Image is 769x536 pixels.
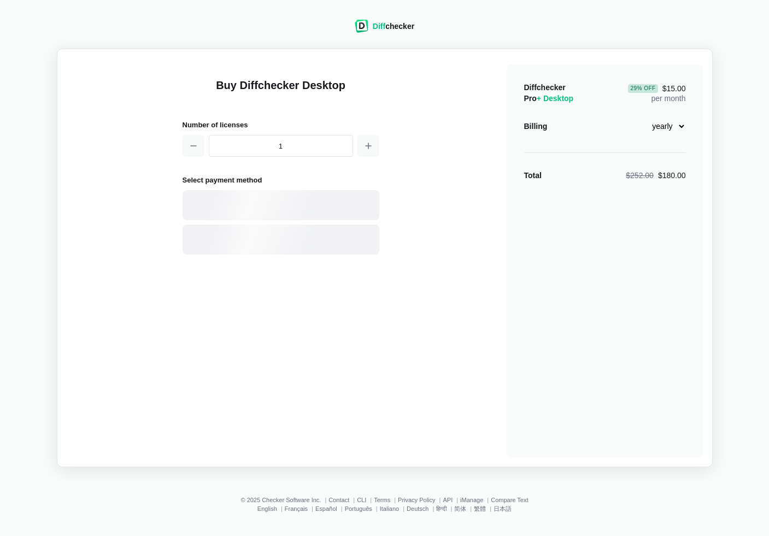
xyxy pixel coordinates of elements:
a: हिन्दी [436,505,447,512]
a: 繁體 [474,505,486,512]
span: $15.00 [628,84,685,93]
div: $180.00 [626,170,685,181]
img: Diffchecker logo [355,20,368,33]
a: Terms [374,497,390,503]
span: Pro [524,94,574,103]
a: Español [315,505,337,512]
a: English [257,505,277,512]
div: per month [628,82,685,104]
a: Privacy Policy [398,497,435,503]
h2: Number of licenses [183,119,379,131]
span: Diff [373,22,385,31]
a: Português [345,505,372,512]
li: © 2025 Checker Software Inc. [240,497,328,503]
input: 1 [209,135,353,157]
span: Diffchecker [524,83,566,92]
a: Italiano [380,505,399,512]
span: + Desktop [537,94,573,103]
a: Compare Text [491,497,528,503]
a: Français [285,505,308,512]
a: 日本語 [494,505,512,512]
a: Diffchecker logoDiffchecker [355,26,414,34]
a: Deutsch [407,505,428,512]
div: Billing [524,121,548,132]
span: $252.00 [626,171,654,180]
h1: Buy Diffchecker Desktop [183,78,379,106]
div: 29 % Off [628,84,658,93]
a: Contact [328,497,349,503]
strong: Total [524,171,542,180]
a: API [443,497,453,503]
a: CLI [357,497,366,503]
a: iManage [460,497,483,503]
h2: Select payment method [183,174,379,186]
div: checker [373,21,414,32]
a: 简体 [454,505,466,512]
